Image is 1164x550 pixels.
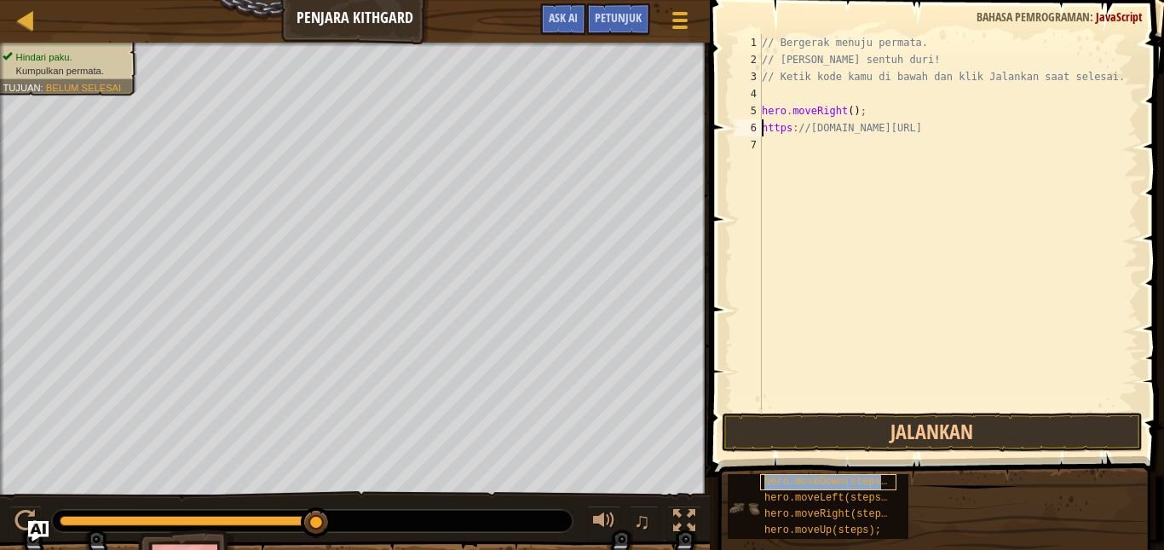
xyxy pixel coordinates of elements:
div: 3 [734,68,762,85]
span: hero.moveLeft(steps); [764,492,893,504]
img: portrait.png [728,492,760,524]
button: Jalankan [722,413,1143,452]
div: 7 [734,136,762,153]
div: 1 [734,34,762,51]
li: Hindari paku. [3,50,127,64]
button: Alihkan layar penuh [667,506,701,541]
button: Atur suara [587,506,621,541]
span: Petunjuk [595,9,642,26]
span: ♫ [633,508,650,534]
button: ♫ [630,506,659,541]
div: 5 [734,102,762,119]
span: Kumpulkan permata. [16,65,104,76]
span: : [41,82,46,93]
div: 2 [734,51,762,68]
button: Ctrl + P: Play [9,506,43,541]
span: hero.moveUp(steps); [764,524,881,536]
span: Ask AI [549,9,578,26]
span: Tujuan [3,82,40,93]
div: 4 [734,85,762,102]
span: hero.moveRight(steps); [764,508,899,520]
button: Ask AI [28,521,49,541]
button: Ask AI [540,3,586,35]
div: 6 [734,119,762,136]
span: Bahasa pemrograman [977,9,1090,25]
span: Belum selesai [46,82,121,93]
li: Kumpulkan permata. [3,64,127,78]
button: Tampilkan menu permainan [659,3,701,43]
span: Hindari paku. [16,51,72,62]
span: hero.moveDown(steps); [764,476,893,488]
span: JavaScript [1096,9,1143,25]
span: : [1090,9,1096,25]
